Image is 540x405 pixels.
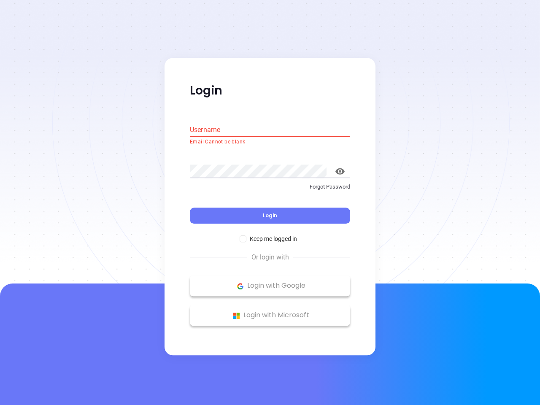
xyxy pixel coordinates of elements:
p: Forgot Password [190,183,350,191]
button: Login [190,208,350,224]
button: Google Logo Login with Google [190,275,350,297]
p: Login with Google [194,280,346,292]
span: Login [263,212,277,219]
p: Login with Microsoft [194,309,346,322]
button: toggle password visibility [330,161,350,181]
img: Microsoft Logo [231,310,242,321]
button: Microsoft Logo Login with Microsoft [190,305,350,326]
img: Google Logo [235,281,246,292]
a: Forgot Password [190,183,350,198]
p: Email Cannot be blank [190,138,350,146]
p: Login [190,83,350,98]
span: Or login with [247,253,293,263]
span: Keep me logged in [246,235,300,244]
